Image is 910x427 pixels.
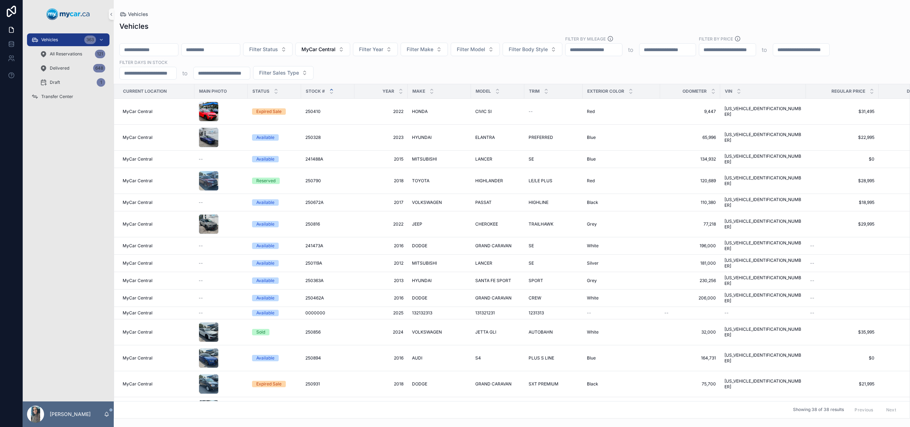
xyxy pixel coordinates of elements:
[123,109,190,114] a: MyCar Central
[97,78,105,87] div: 1
[36,48,109,60] a: All Reservations121
[259,69,299,76] span: Filter Sales Type
[359,329,403,335] a: 2024
[587,156,656,162] a: Blue
[412,278,432,283] span: HYUNDAI
[587,278,597,283] span: Grey
[475,200,492,205] span: PASSAT
[199,295,203,301] span: --
[587,221,597,227] span: Grey
[475,221,520,227] a: CHEROKEE
[475,156,492,162] span: LANCER
[305,156,350,162] a: 241488A
[256,295,274,301] div: Available
[587,260,599,266] span: Silver
[475,109,492,114] span: CIVIC SI
[529,200,578,205] a: HIGHLINE
[359,221,403,227] a: 2022
[123,243,152,249] span: MyCar Central
[412,295,467,301] a: DODGE
[587,260,656,266] a: Silver
[412,109,428,114] span: HONDA
[305,178,350,184] a: 250790
[359,156,403,162] span: 2015
[359,135,403,140] a: 2023
[587,178,656,184] a: Red
[475,260,520,266] a: LANCER
[810,178,874,184] span: $28,995
[123,295,152,301] span: MyCar Central
[123,310,190,316] a: MyCar Central
[724,197,802,208] span: [US_VEHICLE_IDENTIFICATION_NUMBER]
[305,310,325,316] span: 0000000
[810,109,874,114] a: $31,495
[810,243,874,249] a: --
[252,295,297,301] a: Available
[252,199,297,206] a: Available
[199,200,243,205] a: --
[123,156,152,162] span: MyCar Central
[252,277,297,284] a: Available
[36,62,109,75] a: Delivered648
[529,295,578,301] a: CREW
[412,156,467,162] a: MITSUBISHI
[401,43,448,56] button: Select Button
[305,243,323,249] span: 241473A
[587,109,656,114] a: Red
[305,243,350,249] a: 241473A
[41,94,73,99] span: Transfer Center
[529,278,543,283] span: SPORT
[724,310,802,316] a: --
[256,108,282,115] div: Expired Sale
[587,109,595,114] span: Red
[256,277,274,284] div: Available
[664,200,716,205] a: 110,380
[475,135,495,140] span: ELANTRA
[353,43,398,56] button: Select Button
[587,310,656,316] a: --
[359,200,403,205] span: 2017
[199,243,203,249] span: --
[252,260,297,266] a: Available
[305,221,320,227] span: 250816
[587,156,596,162] span: Blue
[256,243,274,249] div: Available
[305,200,350,205] a: 250672A
[305,295,324,301] span: 250462A
[587,278,656,283] a: Grey
[810,260,874,266] a: --
[503,43,562,56] button: Select Button
[412,243,427,249] span: DODGE
[252,108,297,115] a: Expired Sale
[810,278,874,283] a: --
[249,46,278,53] span: Filter Status
[41,37,58,43] span: Vehicles
[724,153,802,165] a: [US_VEHICLE_IDENTIFICATION_NUMBER]
[529,310,544,316] span: 1231313
[305,329,321,335] span: 250856
[359,278,403,283] span: 2013
[475,260,492,266] span: LANCER
[475,310,495,316] span: 131321231
[199,260,203,266] span: --
[305,295,350,301] a: 250462A
[587,310,591,316] span: --
[199,278,243,283] a: --
[93,64,105,72] div: 648
[724,326,802,338] a: [US_VEHICLE_IDENTIFICATION_NUMBER]
[810,295,814,301] span: --
[412,278,467,283] a: HYUNDAI
[529,178,552,184] span: LE/LE PLUS
[810,278,814,283] span: --
[412,221,467,227] a: JEEP
[359,46,383,53] span: Filter Year
[50,65,69,71] span: Delivered
[412,135,432,140] span: HYUNDAI
[123,178,152,184] span: MyCar Central
[123,295,190,301] a: MyCar Central
[664,295,716,301] a: 206,000
[123,278,152,283] span: MyCar Central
